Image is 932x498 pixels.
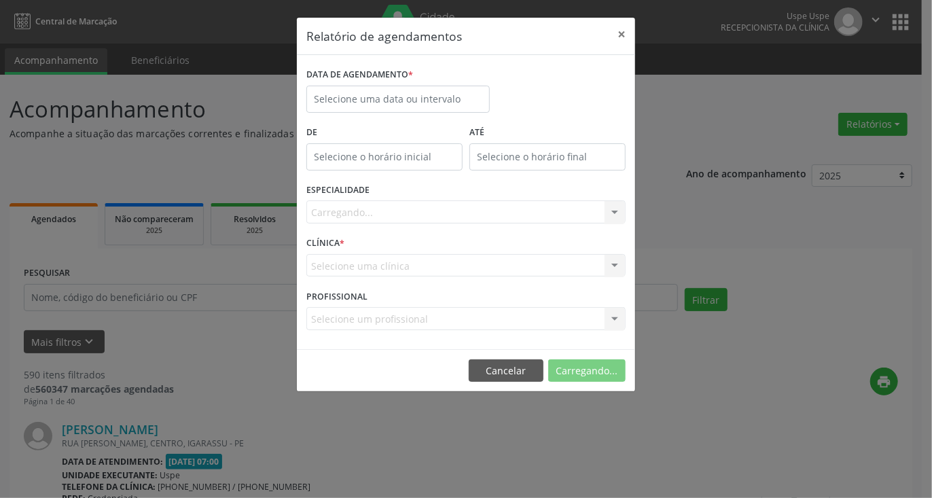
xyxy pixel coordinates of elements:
label: ESPECIALIDADE [306,180,370,201]
h5: Relatório de agendamentos [306,27,462,45]
button: Carregando... [548,359,626,383]
label: DATA DE AGENDAMENTO [306,65,413,86]
input: Selecione o horário final [469,143,626,171]
input: Selecione uma data ou intervalo [306,86,490,113]
button: Cancelar [469,359,543,383]
button: Close [608,18,635,51]
label: De [306,122,463,143]
input: Selecione o horário inicial [306,143,463,171]
label: PROFISSIONAL [306,286,368,307]
label: CLÍNICA [306,233,344,254]
label: ATÉ [469,122,626,143]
